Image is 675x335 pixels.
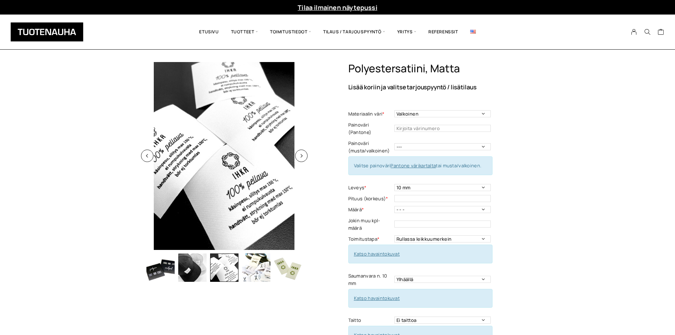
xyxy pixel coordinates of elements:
[348,110,393,118] label: Materiaalin väri
[130,62,318,250] img: Tuotenauha Polyesterisatiini Ihka
[348,195,393,202] label: Pituus (korkeus)
[641,29,654,35] button: Search
[348,317,393,324] label: Taitto
[274,253,302,282] img: Polyestersatiini, matta 5
[11,22,83,41] img: Tuotenauha Oy
[298,3,377,12] a: Tilaa ilmainen näytepussi
[354,251,400,257] a: Katso havaintokuvat
[348,206,393,213] label: Määrä
[242,253,270,282] img: Polyestersatiini, matta 4
[348,235,393,243] label: Toimitustapa
[470,30,476,34] img: English
[348,140,393,155] label: Painoväri (musta/valkoinen)
[264,20,317,44] span: Toimitustiedot
[317,20,391,44] span: Tilaus / Tarjouspyyntö
[146,253,175,282] img: Polyestersatiini, matta 1
[422,20,464,44] a: Referenssit
[348,62,545,75] h1: Polyestersatiini, matta
[391,20,422,44] span: Yritys
[348,84,545,90] p: Lisää koriin ja valitse tarjouspyyntö / lisätilaus
[627,29,641,35] a: My Account
[348,184,393,191] label: Leveys
[394,125,491,132] input: Kirjoita värinumero
[658,28,664,37] a: Cart
[354,162,482,169] span: Valitse painoväri tai musta/valkoinen.
[348,217,393,232] label: Jokin muu kpl-määrä
[193,20,225,44] a: Etusivu
[225,20,264,44] span: Tuotteet
[348,121,393,136] label: Painoväri (Pantone)
[354,295,400,301] a: Katso havaintokuvat
[390,162,436,169] a: Pantone värikartalta
[178,253,207,282] img: Polyestersatiini, matta 2
[348,272,393,287] label: Saumanvara n. 10 mm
